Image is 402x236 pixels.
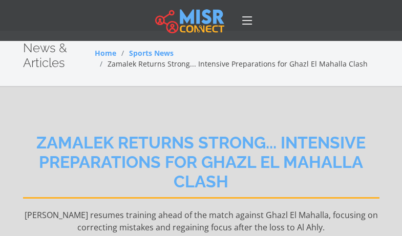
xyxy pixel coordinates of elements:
p: [PERSON_NAME] resumes training ahead of the match against Ghazl El Mahalla, focusing on correctin... [23,209,379,233]
a: Home [95,48,116,58]
h2: Zamalek Returns Strong... Intensive Preparations for Ghazl El Mahalla Clash [23,133,379,199]
img: main.misr_connect [155,8,224,33]
h2: News & Articles [23,41,95,71]
a: Sports News [129,48,174,58]
li: Zamalek Returns Strong... Intensive Preparations for Ghazl El Mahalla Clash [95,58,368,69]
